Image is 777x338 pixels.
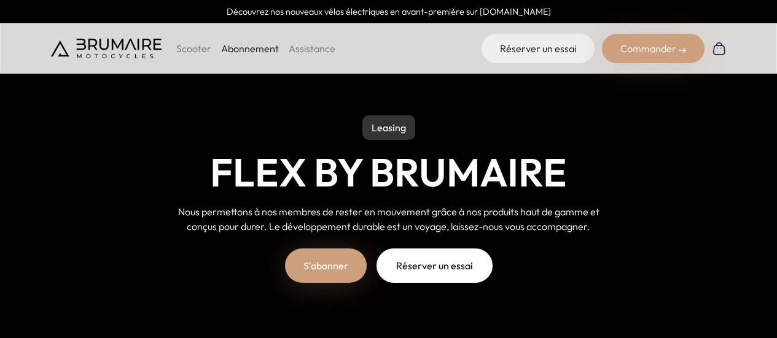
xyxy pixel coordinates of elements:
[289,42,335,55] a: Assistance
[602,34,705,63] div: Commander
[176,41,211,56] p: Scooter
[362,115,415,140] p: Leasing
[377,248,493,283] a: Réserver un essai
[482,34,595,63] a: Réserver un essai
[210,150,567,195] h1: Flex by Brumaire
[221,42,279,55] a: Abonnement
[178,205,599,232] span: Nous permettons à nos membres de rester en mouvement grâce à nos produits haut de gamme et conçus...
[285,248,367,283] a: S'abonner
[712,41,727,56] img: Panier
[679,47,686,54] img: right-arrow-2.png
[51,39,162,58] img: Brumaire Motocycles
